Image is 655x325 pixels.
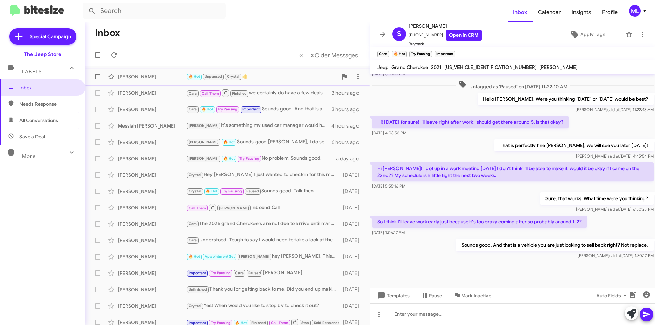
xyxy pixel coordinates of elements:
[202,91,219,96] span: Call Them
[608,207,620,212] span: said at
[189,107,197,112] span: Cara
[186,236,339,244] div: Understood. Tough to say I would need to take a look at the current car you have to see what make...
[223,140,235,144] span: 🔥 Hot
[372,116,569,128] p: Hi! [DATE] for sure! I'll leave right after work I should get there around 5, is that okay?
[461,290,491,302] span: Mark Inactive
[409,41,482,47] span: Buyback
[332,139,365,146] div: 6 hours ago
[376,290,410,302] span: Templates
[118,221,186,227] div: [PERSON_NAME]
[118,188,186,195] div: [PERSON_NAME]
[19,84,77,91] span: Inbox
[446,30,482,41] a: Open in CRM
[118,270,186,277] div: [PERSON_NAME]
[331,122,365,129] div: 4 hours ago
[494,139,654,151] p: That is perfectly fine [PERSON_NAME], we will see you later [DATE]!
[218,107,237,112] span: Try Pausing
[186,89,332,97] div: we certainly do have a few deals going for the month in regard to the wranglers. Attached is a li...
[189,189,201,193] span: Crystal
[409,51,432,57] small: Try Pausing
[118,106,186,113] div: [PERSON_NAME]
[409,30,482,41] span: [PHONE_NUMBER]
[219,206,249,210] span: [PERSON_NAME]
[339,302,365,309] div: [DATE]
[189,222,197,226] span: Cara
[377,64,389,70] span: Jeep
[189,271,206,275] span: Important
[118,90,186,97] div: [PERSON_NAME]
[377,51,389,57] small: Cara
[540,192,654,205] p: Sure, that works. What time were you thinking?
[339,188,365,195] div: [DATE]
[372,216,587,228] p: So I think I'll leave work early just because it's too crazy coming after so probably around 1-2?
[339,221,365,227] div: [DATE]
[271,321,289,325] span: Call Them
[30,33,71,40] span: Special Campaign
[429,290,442,302] span: Pause
[19,101,77,107] span: Needs Response
[186,187,339,195] div: Sounds good. Talk then.
[205,74,222,79] span: Unpaused
[508,2,533,22] span: Inbox
[580,28,605,41] span: Apply Tags
[552,28,622,41] button: Apply Tags
[409,22,482,30] span: [PERSON_NAME]
[235,271,244,275] span: Cara
[339,286,365,293] div: [DATE]
[576,107,654,112] span: [PERSON_NAME] [DATE] 11:22:43 AM
[372,183,405,189] span: [DATE] 5:55:16 PM
[311,51,315,59] span: »
[202,107,213,112] span: 🔥 Hot
[431,64,441,70] span: 2021
[118,204,186,211] div: [PERSON_NAME]
[83,3,226,19] input: Search
[623,5,647,17] button: ML
[448,290,497,302] button: Mark Inactive
[186,138,332,146] div: Sounds good [PERSON_NAME], I do see you connected with [PERSON_NAME]. See you [DATE] !
[299,51,303,59] span: «
[478,93,654,105] p: Hello [PERSON_NAME]. Were you thinking [DATE] or [DATE] would be best?
[339,204,365,211] div: [DATE]
[235,321,247,325] span: 🔥 Hot
[118,73,186,80] div: [PERSON_NAME]
[118,155,186,162] div: [PERSON_NAME]
[372,162,654,181] p: Hi [PERSON_NAME]! I got up in a work meeting [DATE] I don't think I'll be able to make it, would ...
[189,156,219,161] span: [PERSON_NAME]
[232,91,247,96] span: Finished
[339,253,365,260] div: [DATE]
[95,28,120,39] h1: Inbox
[239,254,270,259] span: [PERSON_NAME]
[629,5,641,17] div: ML
[211,321,231,325] span: Try Pausing
[339,172,365,178] div: [DATE]
[533,2,566,22] span: Calendar
[189,74,200,79] span: 🔥 Hot
[591,290,635,302] button: Auto Fields
[22,153,36,159] span: More
[332,90,365,97] div: 3 hours ago
[372,230,405,235] span: [DATE] 1:06:17 PM
[118,172,186,178] div: [PERSON_NAME]
[206,189,217,193] span: 🔥 Hot
[295,48,362,62] nav: Page navigation example
[597,2,623,22] a: Profile
[22,69,42,75] span: Labels
[118,237,186,244] div: [PERSON_NAME]
[186,253,339,261] div: hey [PERSON_NAME], This is [PERSON_NAME] lefthand sales manager at the jeep store. Hope you are w...
[339,237,365,244] div: [DATE]
[392,51,406,57] small: 🔥 Hot
[19,133,45,140] span: Save a Deal
[307,48,362,62] button: Next
[566,2,597,22] a: Insights
[189,123,219,128] span: [PERSON_NAME]
[186,171,339,179] div: Hey [PERSON_NAME] I just wanted to check in for this month. Are you guys still looking for a wran...
[223,156,235,161] span: 🔥 Hot
[19,117,58,124] span: All Conversations
[186,122,331,130] div: It's something my used car manager would have to check out in person. Would you be interested in ...
[222,189,242,193] span: Try Pausing
[118,302,186,309] div: [PERSON_NAME]
[314,321,357,325] span: Sold Responded Historic
[435,51,455,57] small: Important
